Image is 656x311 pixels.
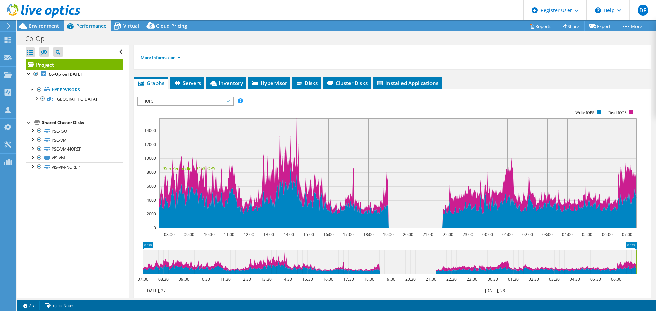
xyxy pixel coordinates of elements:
span: Graphs [137,80,164,86]
a: PSC-VM [26,136,123,144]
text: 6000 [147,183,156,189]
div: Shared Cluster Disks [42,118,123,127]
text: 01:30 [508,276,519,282]
text: 02:30 [529,276,539,282]
text: 22:30 [446,276,457,282]
text: 12:30 [241,276,251,282]
text: 14000 [144,128,156,133]
h1: Co-Op [22,35,55,42]
text: 17:00 [343,231,354,237]
text: 08:30 [158,276,169,282]
text: 02:00 [522,231,533,237]
span: IOPS [141,97,229,105]
text: 12:00 [244,231,254,237]
text: 15:00 [303,231,314,237]
text: 23:30 [467,276,477,282]
text: 06:30 [611,276,621,282]
text: 19:00 [383,231,394,237]
a: 2 [18,301,40,310]
span: Cloud Pricing [156,23,187,29]
a: Hypervisors [26,86,123,95]
span: Performance [76,23,106,29]
a: Project Notes [39,301,79,310]
text: 04:30 [570,276,580,282]
a: PSC-ISO [26,127,123,136]
text: 19:30 [385,276,395,282]
text: 09:30 [179,276,189,282]
a: PSC-VM-NOREP [26,145,123,154]
span: Virtual [123,23,139,29]
text: 21:00 [423,231,433,237]
a: Export [584,21,616,31]
text: 0 [154,225,156,231]
text: 17:30 [343,276,354,282]
span: Servers [174,80,201,86]
b: Co-Op on [DATE] [49,71,82,77]
a: Project [26,59,123,70]
text: 04:00 [562,231,573,237]
text: Read IOPS [609,110,627,115]
text: 14:00 [284,231,294,237]
text: 03:30 [549,276,560,282]
span: DF [638,5,648,16]
text: 11:00 [224,231,234,237]
span: Inventory [209,80,243,86]
span: Disks [296,80,318,86]
text: 95th Percentile = 9453 IOPS [163,166,215,171]
text: 08:00 [164,231,175,237]
text: 00:30 [488,276,498,282]
a: Scunthorpe [26,95,123,103]
a: More Information [141,55,181,60]
text: 16:00 [323,231,334,237]
span: Installed Applications [376,80,438,86]
text: Write IOPS [575,110,594,115]
text: 10000 [144,155,156,161]
text: 8000 [147,169,156,175]
text: 10:30 [200,276,210,282]
a: VIS-VM [26,154,123,162]
text: 01:00 [502,231,513,237]
span: Hypervisor [251,80,287,86]
text: 11:30 [220,276,231,282]
a: Co-Op on [DATE] [26,70,123,79]
text: 12000 [144,142,156,147]
text: 07:30 [138,276,148,282]
text: 05:30 [590,276,601,282]
text: 00:00 [482,231,493,237]
text: 2000 [147,211,156,217]
text: 23:00 [463,231,473,237]
text: 10:00 [204,231,215,237]
text: 21:30 [426,276,436,282]
text: 20:00 [403,231,413,237]
text: 13:00 [263,231,274,237]
text: 18:30 [364,276,374,282]
text: 07:00 [622,231,632,237]
text: 05:00 [582,231,592,237]
span: [GEOGRAPHIC_DATA] [56,96,97,102]
span: Cluster Disks [326,80,368,86]
text: 09:00 [184,231,194,237]
text: 14:30 [282,276,292,282]
text: 20:30 [405,276,416,282]
a: More [616,21,647,31]
text: 15:30 [302,276,313,282]
text: 03:00 [542,231,553,237]
text: 22:00 [443,231,453,237]
text: 13:30 [261,276,272,282]
a: Share [557,21,585,31]
text: 4000 [147,197,156,203]
a: VIS-VM-NOREP [26,162,123,171]
text: 16:30 [323,276,333,282]
text: 06:00 [602,231,613,237]
text: 18:00 [363,231,374,237]
span: Environment [29,23,59,29]
svg: \n [595,7,601,13]
a: Reports [524,21,557,31]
